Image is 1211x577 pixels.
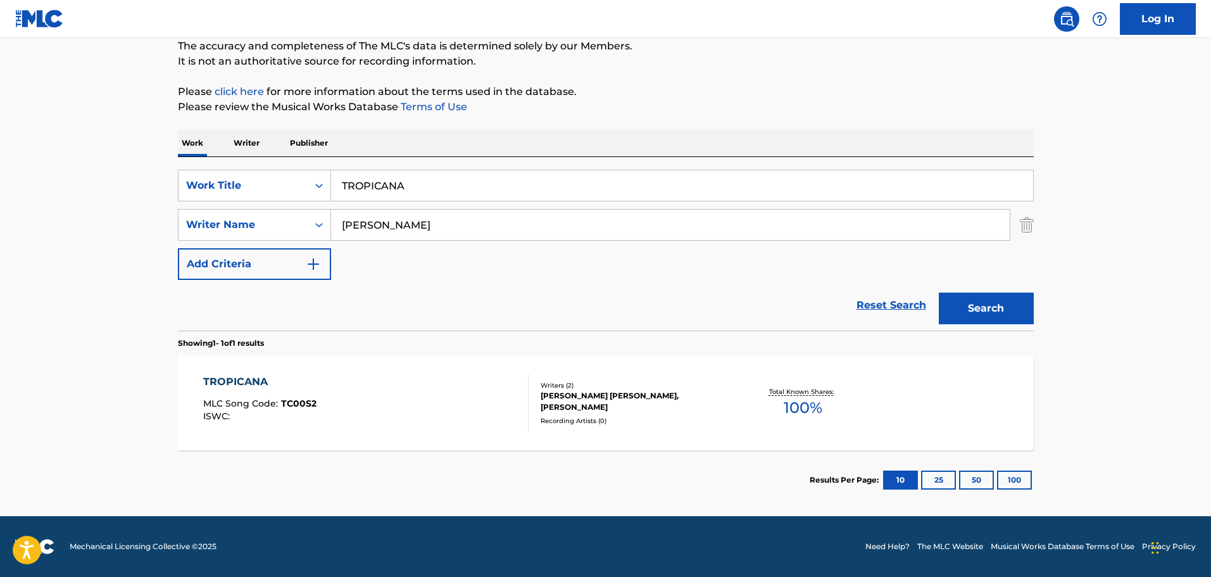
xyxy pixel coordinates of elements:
[541,381,732,390] div: Writers ( 2 )
[398,101,467,113] a: Terms of Use
[1148,516,1211,577] iframe: Chat Widget
[1059,11,1074,27] img: search
[991,541,1134,552] a: Musical Works Database Terms of Use
[1054,6,1079,32] a: Public Search
[1087,6,1112,32] div: Help
[178,355,1034,450] a: TROPICANAMLC Song Code:TC00S2ISWC:Writers (2)[PERSON_NAME] [PERSON_NAME], [PERSON_NAME]Recording ...
[1092,11,1107,27] img: help
[15,539,54,554] img: logo
[883,471,918,490] button: 10
[186,217,300,232] div: Writer Name
[178,338,264,349] p: Showing 1 - 1 of 1 results
[959,471,994,490] button: 50
[1120,3,1196,35] a: Log In
[203,374,317,390] div: TROPICANA
[1142,541,1196,552] a: Privacy Policy
[921,471,956,490] button: 25
[541,416,732,426] div: Recording Artists ( 0 )
[178,54,1034,69] p: It is not an authoritative source for recording information.
[178,84,1034,99] p: Please for more information about the terms used in the database.
[286,130,332,156] p: Publisher
[865,541,910,552] a: Need Help?
[850,291,932,319] a: Reset Search
[541,390,732,413] div: [PERSON_NAME] [PERSON_NAME], [PERSON_NAME]
[306,257,321,272] img: 9d2ae6d4665cec9f34b9.svg
[769,387,837,396] p: Total Known Shares:
[917,541,983,552] a: The MLC Website
[203,410,233,422] span: ISWC :
[784,396,822,419] span: 100 %
[215,86,264,98] a: click here
[178,39,1034,54] p: The accuracy and completeness of The MLC's data is determined solely by our Members.
[178,248,331,280] button: Add Criteria
[15,10,64,28] img: MLC Logo
[70,541,216,552] span: Mechanical Licensing Collective © 2025
[1151,529,1159,567] div: Drag
[1020,209,1034,241] img: Delete Criterion
[281,398,317,409] span: TC00S2
[810,474,882,486] p: Results Per Page:
[939,293,1034,324] button: Search
[230,130,263,156] p: Writer
[186,178,300,193] div: Work Title
[997,471,1032,490] button: 100
[178,130,207,156] p: Work
[178,99,1034,115] p: Please review the Musical Works Database
[178,170,1034,331] form: Search Form
[203,398,281,409] span: MLC Song Code :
